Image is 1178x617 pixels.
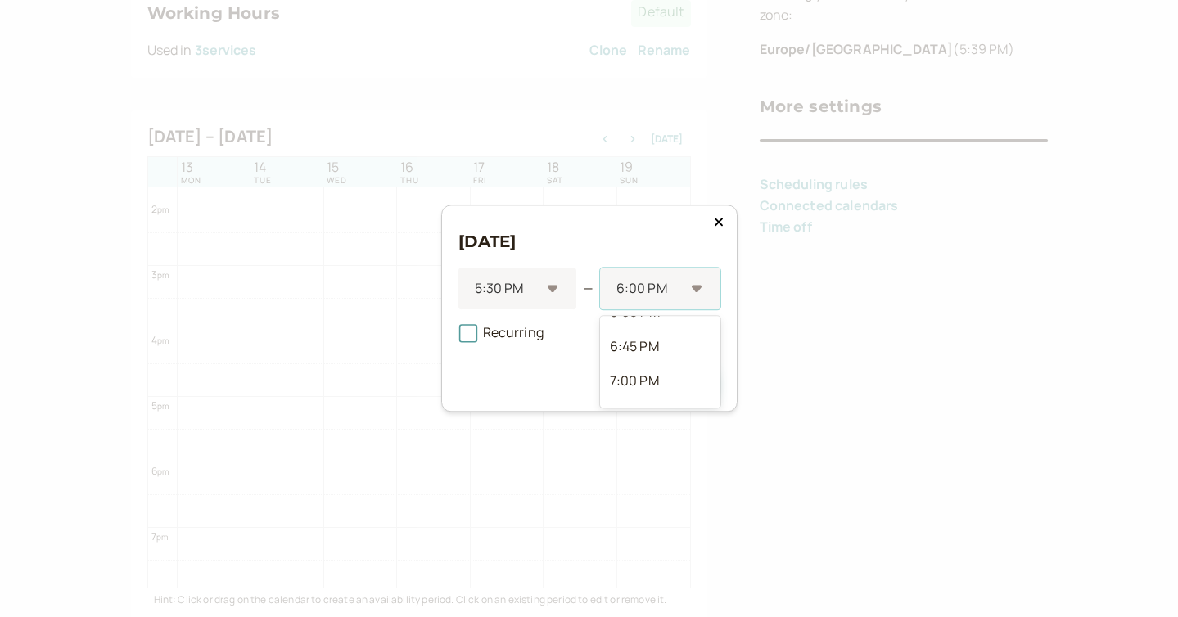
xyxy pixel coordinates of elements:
[458,228,720,254] h3: [DATE]
[1096,538,1178,617] iframe: Chat Widget
[600,399,720,433] div: 7:15 PM
[600,330,720,364] div: 6:45 PM
[458,324,544,342] span: Recurring
[600,364,720,399] div: 7:00 PM
[583,278,593,299] div: —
